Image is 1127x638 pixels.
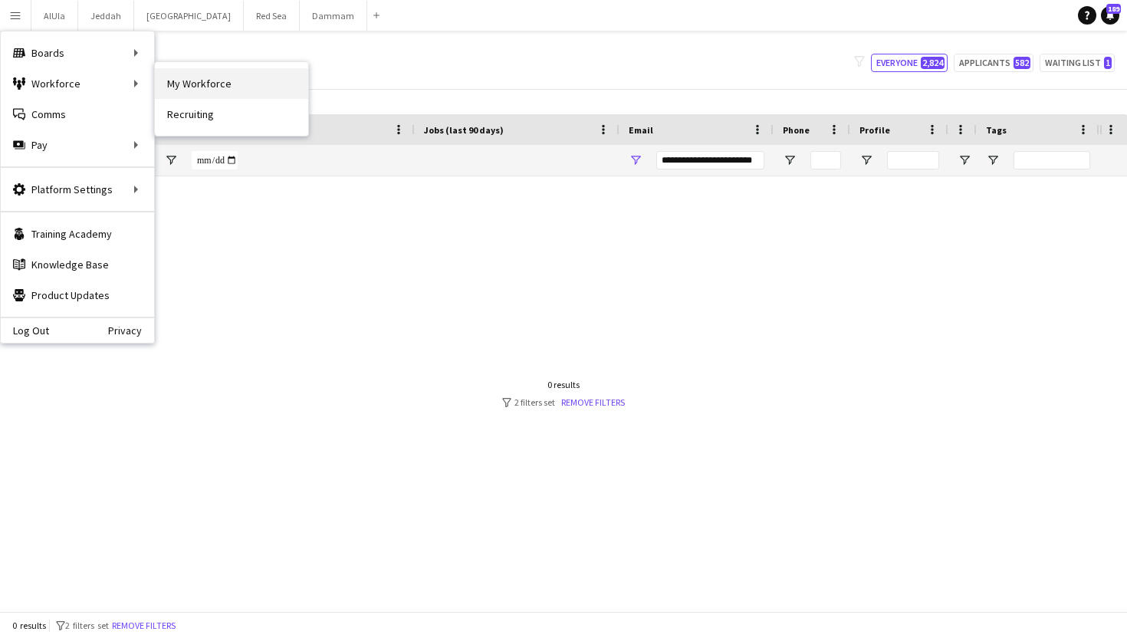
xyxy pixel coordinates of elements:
input: Joined Filter Input [192,151,238,169]
span: 2 filters set [65,620,109,631]
a: Privacy [108,324,154,337]
span: 2,824 [921,57,945,69]
button: Open Filter Menu [164,153,178,167]
div: Workforce [1,68,154,99]
span: Profile [859,124,890,136]
span: Phone [783,124,810,136]
button: Jeddah [78,1,134,31]
button: Open Filter Menu [783,153,797,167]
span: 1 [1104,57,1112,69]
button: Red Sea [244,1,300,31]
button: Dammam [300,1,367,31]
button: Everyone2,824 [871,54,948,72]
a: Product Updates [1,280,154,311]
a: Knowledge Base [1,249,154,280]
a: Remove filters [561,396,625,408]
div: Boards [1,38,154,68]
div: Pay [1,130,154,160]
span: Tags [986,124,1007,136]
input: Tags Filter Input [1014,151,1090,169]
a: Comms [1,99,154,130]
a: 189 [1101,6,1119,25]
a: Log Out [1,324,49,337]
button: Waiting list1 [1040,54,1115,72]
input: Email Filter Input [656,151,764,169]
input: Phone Filter Input [810,151,841,169]
a: Training Academy [1,219,154,249]
button: Open Filter Menu [629,153,642,167]
a: Recruiting [155,99,308,130]
div: Platform Settings [1,174,154,205]
div: 0 results [502,379,625,390]
button: Remove filters [109,617,179,634]
div: 2 filters set [502,396,625,408]
button: [GEOGRAPHIC_DATA] [134,1,244,31]
button: AlUla [31,1,78,31]
input: Profile Filter Input [887,151,939,169]
a: My Workforce [155,68,308,99]
button: Open Filter Menu [859,153,873,167]
span: Jobs (last 90 days) [424,124,504,136]
button: Open Filter Menu [958,153,971,167]
button: Open Filter Menu [986,153,1000,167]
button: Applicants582 [954,54,1033,72]
span: Email [629,124,653,136]
span: 582 [1014,57,1030,69]
span: 189 [1106,4,1121,14]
